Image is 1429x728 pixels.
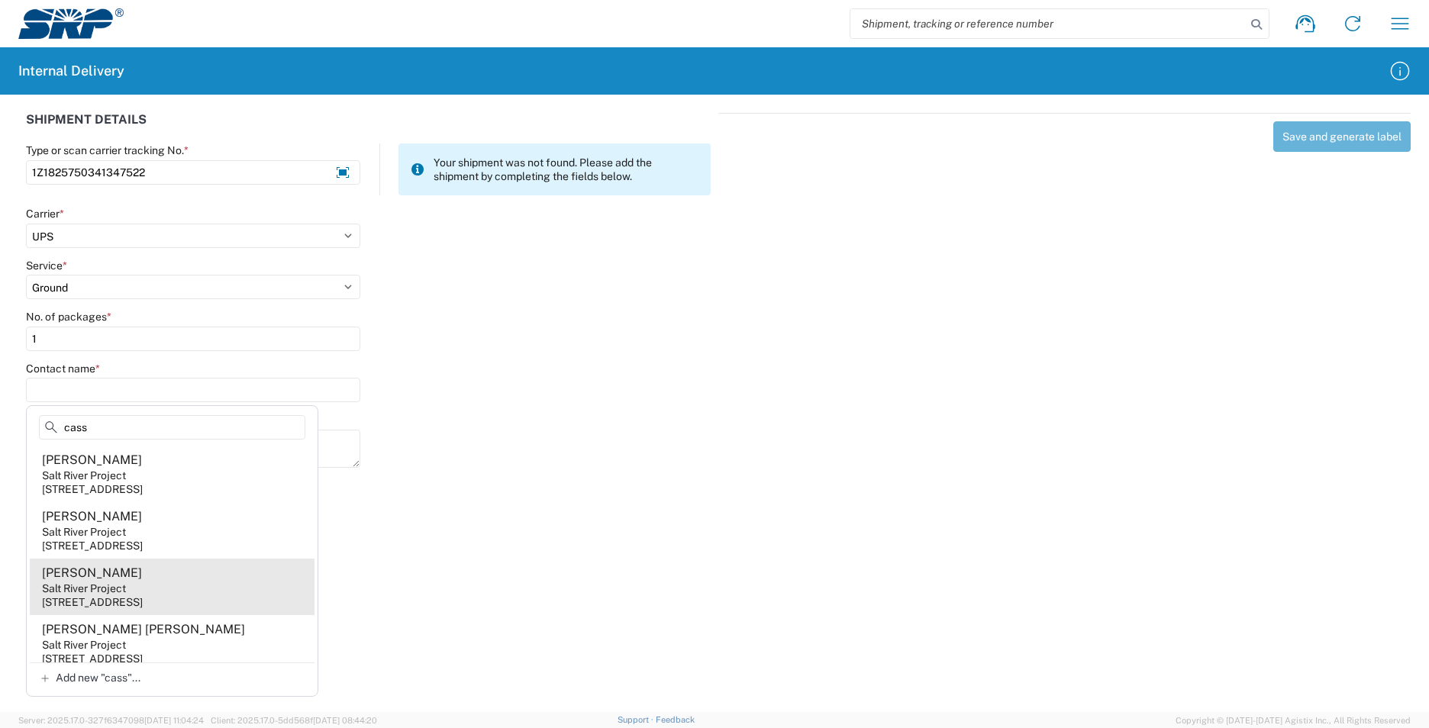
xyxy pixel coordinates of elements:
span: Server: 2025.17.0-327f6347098 [18,716,204,725]
div: [PERSON_NAME] [42,565,142,581]
div: Salt River Project [42,525,126,539]
span: [DATE] 08:44:20 [313,716,377,725]
div: Salt River Project [42,469,126,482]
div: [STREET_ADDRESS] [42,652,143,665]
div: Salt River Project [42,638,126,652]
input: Shipment, tracking or reference number [850,9,1246,38]
div: [STREET_ADDRESS] [42,595,143,609]
h2: Internal Delivery [18,62,124,80]
div: [PERSON_NAME] [PERSON_NAME] [42,621,245,638]
a: Feedback [656,715,695,724]
span: Add new "cass"... [56,671,140,685]
span: [DATE] 11:04:24 [144,716,204,725]
label: No. of packages [26,310,111,324]
span: Copyright © [DATE]-[DATE] Agistix Inc., All Rights Reserved [1176,714,1411,727]
span: Your shipment was not found. Please add the shipment by completing the fields below. [434,156,698,183]
div: [PERSON_NAME] [42,452,142,469]
span: Client: 2025.17.0-5dd568f [211,716,377,725]
div: [STREET_ADDRESS] [42,482,143,496]
label: Type or scan carrier tracking No. [26,143,189,157]
a: Support [618,715,656,724]
div: [STREET_ADDRESS] [42,539,143,552]
div: Salt River Project [42,581,126,595]
label: Service [26,259,67,272]
label: Contact name [26,362,100,375]
div: SHIPMENT DETAILS [26,113,711,143]
label: Carrier [26,207,64,221]
img: srp [18,8,124,39]
div: [PERSON_NAME] [42,508,142,525]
